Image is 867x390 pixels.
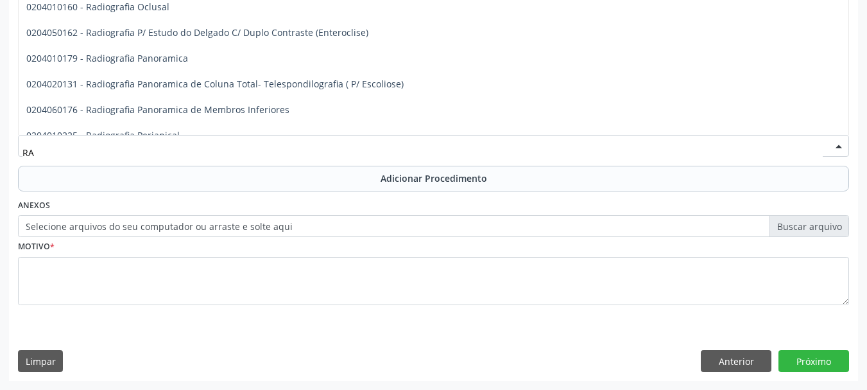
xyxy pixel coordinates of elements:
span: 0204060176 - Radiografia Panoramica de Membros Inferiores [26,103,289,116]
span: Adicionar Procedimento [381,172,487,185]
button: Anterior [701,350,771,372]
span: 0204010160 - Radiografia Oclusal [26,1,169,13]
label: Motivo [18,237,55,257]
label: Anexos [18,196,50,216]
button: Adicionar Procedimento [18,166,849,191]
span: 0204050162 - Radiografia P/ Estudo do Delgado C/ Duplo Contraste (Enteroclise) [26,26,368,39]
span: 0204020131 - Radiografia Panoramica de Coluna Total- Telespondilografia ( P/ Escoliose) [26,78,404,90]
span: 0204010179 - Radiografia Panoramica [26,52,188,64]
span: 0204010225 - Radiografia Periapical [26,129,180,141]
button: Próximo [778,350,849,372]
input: Buscar por procedimento [22,139,823,165]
